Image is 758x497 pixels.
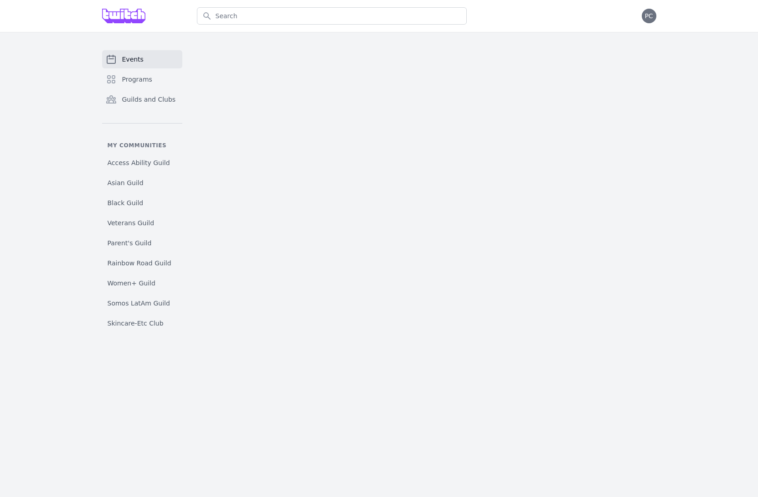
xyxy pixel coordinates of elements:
span: Events [122,55,144,64]
span: Rainbow Road Guild [108,259,171,268]
a: Events [102,50,182,68]
nav: Sidebar [102,50,182,331]
span: Programs [122,75,152,84]
span: Asian Guild [108,178,144,187]
span: Black Guild [108,198,144,207]
span: Access Ability Guild [108,158,170,167]
span: Women+ Guild [108,279,155,288]
button: PC [642,9,656,23]
span: Parent's Guild [108,238,152,248]
a: Somos LatAm Guild [102,295,182,311]
a: Programs [102,70,182,88]
span: Veterans Guild [108,218,155,228]
a: Guilds and Clubs [102,90,182,109]
span: PC [645,13,653,19]
a: Rainbow Road Guild [102,255,182,271]
a: Women+ Guild [102,275,182,291]
span: Somos LatAm Guild [108,299,170,308]
a: Parent's Guild [102,235,182,251]
a: Skincare-Etc Club [102,315,182,331]
a: Access Ability Guild [102,155,182,171]
span: Skincare-Etc Club [108,319,164,328]
img: Grove [102,9,146,23]
input: Search [197,7,467,25]
span: Guilds and Clubs [122,95,176,104]
a: Asian Guild [102,175,182,191]
p: My communities [102,142,182,149]
a: Veterans Guild [102,215,182,231]
a: Black Guild [102,195,182,211]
